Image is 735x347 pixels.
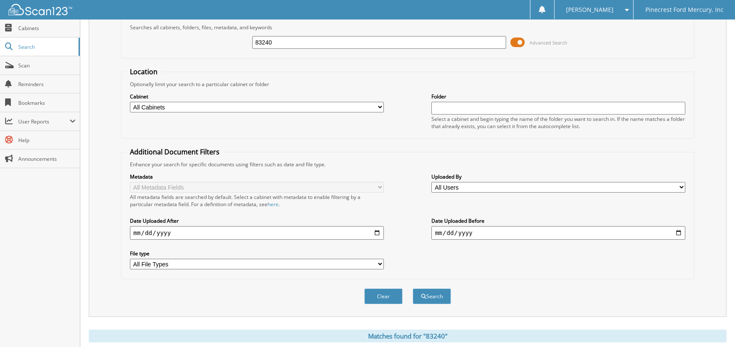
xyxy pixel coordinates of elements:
span: Pinecrest Ford Mercury, Inc [645,7,724,12]
span: Cabinets [18,25,76,32]
div: All metadata fields are searched by default. Select a cabinet with metadata to enable filtering b... [130,193,384,208]
button: Search [413,288,451,304]
label: Metadata [130,173,384,180]
div: Matches found for "83240" [89,330,727,342]
span: [PERSON_NAME] [566,7,614,12]
label: Date Uploaded After [130,217,384,224]
span: User Reports [18,118,70,125]
span: Reminders [18,81,76,88]
input: start [130,226,384,240]
div: Optionally limit your search to a particular cabinet or folder [126,81,690,88]
div: Enhance your search for specific documents using filters such as date and file type. [126,161,690,168]
span: Scan [18,62,76,69]
label: File type [130,250,384,257]
label: Folder [431,93,685,100]
span: Advanced Search [529,39,567,46]
label: Cabinet [130,93,384,100]
legend: Additional Document Filters [126,147,224,157]
label: Date Uploaded Before [431,217,685,224]
div: Searches all cabinets, folders, files, metadata, and keywords [126,24,690,31]
input: end [431,226,685,240]
span: Announcements [18,155,76,162]
label: Uploaded By [431,173,685,180]
a: here [268,201,279,208]
button: Clear [364,288,403,304]
iframe: Chat Widget [693,306,735,347]
legend: Location [126,67,162,76]
img: scan123-logo-white.svg [8,4,72,15]
span: Search [18,43,74,50]
span: Help [18,137,76,144]
div: Select a cabinet and begin typing the name of the folder you want to search in. If the name match... [431,115,685,130]
span: Bookmarks [18,99,76,106]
